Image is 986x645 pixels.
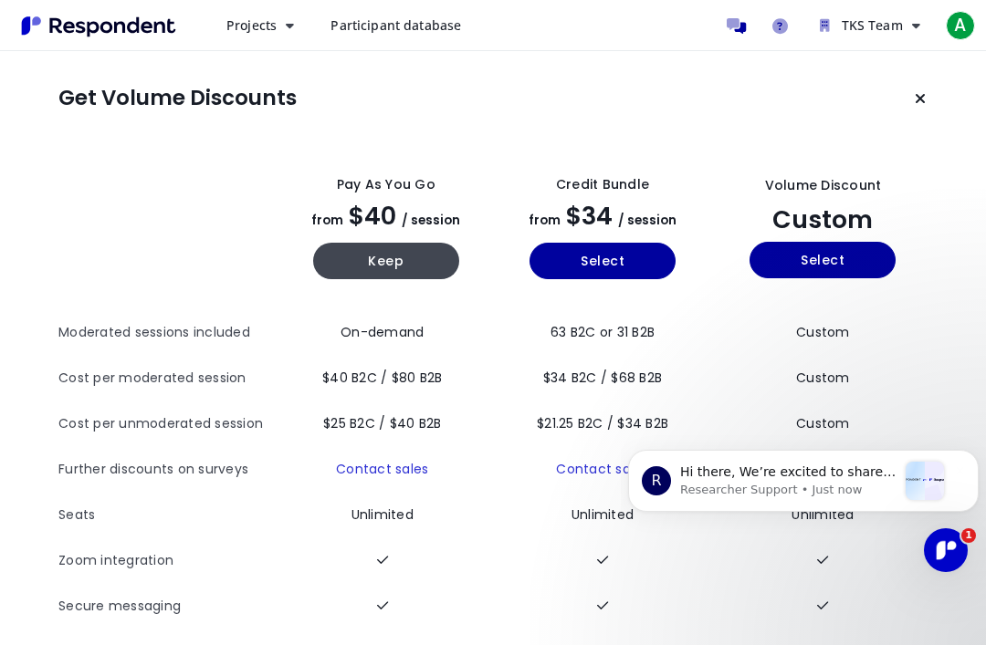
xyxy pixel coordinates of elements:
span: $34 [566,199,613,233]
h1: Get Volume Discounts [58,86,297,111]
a: Contact sales [336,460,428,478]
span: Unlimited [572,505,634,524]
button: A [942,9,979,42]
div: Volume Discount [765,176,882,195]
span: 1 [961,528,976,543]
a: Participant database [316,9,476,42]
span: Custom [772,203,873,236]
th: Seats [58,493,278,538]
button: Projects [212,9,309,42]
span: $34 B2C / $68 B2B [543,369,662,387]
a: Help and support [761,7,798,44]
span: $21.25 B2C / $34 B2B [537,414,668,432]
iframe: Intercom live chat [924,528,968,572]
span: A [946,11,975,40]
button: Select yearly custom_static plan [750,242,896,278]
iframe: Intercom notifications message [621,413,986,596]
span: Hi there, We’re excited to share that our site and platform have had a refresh! While the look is... [59,51,275,211]
div: Pay as you go [337,175,435,194]
span: $40 [349,199,396,233]
span: Projects [226,16,277,34]
button: Dismiss notification [334,48,344,63]
span: / session [402,212,460,229]
span: / session [618,212,677,229]
span: $40 B2C / $80 B2B [322,369,442,387]
span: from [311,212,343,229]
span: Custom [796,369,850,387]
span: Participant database [330,16,461,34]
button: Select yearly basic plan [530,243,676,279]
img: Respondent [15,11,183,41]
span: Unlimited [351,505,414,524]
th: Moderated sessions included [58,310,278,356]
div: Credit Bundle [556,175,649,194]
span: TKS Team [842,16,903,34]
span: 63 B2C or 31 B2B [551,323,655,341]
span: $25 B2C / $40 B2B [323,414,441,432]
th: Cost per moderated session [58,356,278,401]
button: TKS Team [805,9,935,42]
th: Zoom integration [58,538,278,584]
th: Secure messaging [58,584,278,629]
a: Message participants [718,7,754,44]
th: Further discounts on surveys [58,447,278,493]
span: On-demand [341,323,424,341]
p: Message from Researcher Support, sent Just now [59,68,276,85]
span: from [529,212,561,229]
span: Custom [796,323,850,341]
a: Contact sales [556,460,648,478]
button: Keep current plan [902,80,939,117]
button: Keep current yearly payg plan [313,243,459,279]
th: Cost per unmoderated session [58,401,278,447]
